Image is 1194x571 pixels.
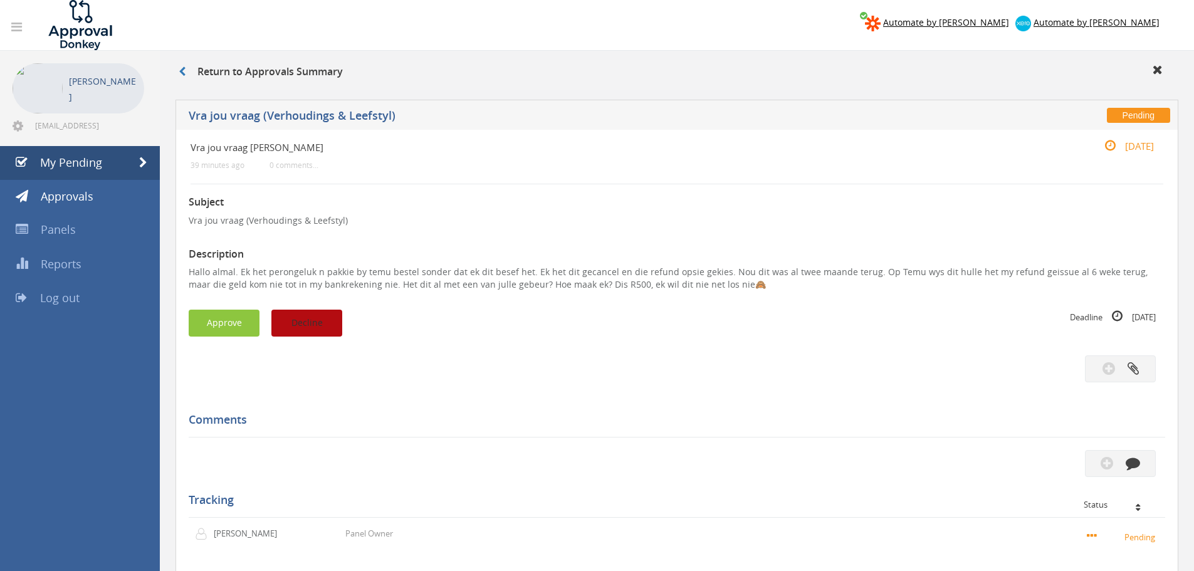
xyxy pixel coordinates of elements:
[191,160,244,170] small: 39 minutes ago
[1087,530,1159,543] small: Pending
[189,249,1165,260] h3: Description
[189,110,874,125] h5: Vra jou vraag (Verhoudings & Leefstyl)
[1084,500,1156,509] div: Status
[883,16,1009,28] span: Automate by [PERSON_NAME]
[189,197,1165,208] h3: Subject
[345,528,393,540] p: Panel Owner
[1070,310,1156,323] small: Deadline [DATE]
[271,310,342,337] button: Decline
[189,494,1156,506] h5: Tracking
[214,528,286,540] p: [PERSON_NAME]
[189,414,1156,426] h5: Comments
[40,290,80,305] span: Log out
[189,266,1165,291] p: Hallo almal. Ek het perongeluk n pakkie by temu bestel sonder dat ek dit besef het. Ek het dit ge...
[1034,16,1160,28] span: Automate by [PERSON_NAME]
[40,155,102,170] span: My Pending
[69,73,138,105] p: [PERSON_NAME]
[1107,108,1170,123] span: Pending
[865,16,881,31] img: zapier-logomark.png
[41,256,81,271] span: Reports
[189,214,1165,227] p: Vra jou vraag (Verhoudings & Leefstyl)
[41,222,76,237] span: Panels
[189,310,259,337] button: Approve
[1015,16,1031,31] img: xero-logo.png
[41,189,93,204] span: Approvals
[195,528,214,540] img: user-icon.png
[35,120,142,130] span: [EMAIL_ADDRESS][DOMAIN_NAME]
[179,66,343,78] h3: Return to Approvals Summary
[270,160,318,170] small: 0 comments...
[1091,139,1154,153] small: [DATE]
[191,142,1001,153] h4: Vra jou vraag [PERSON_NAME]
